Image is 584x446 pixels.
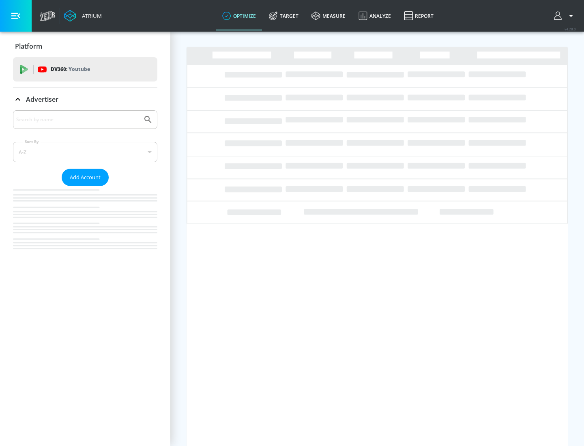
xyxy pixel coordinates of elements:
div: A-Z [13,142,157,162]
div: Advertiser [13,110,157,265]
p: Youtube [69,65,90,73]
a: Target [262,1,305,30]
div: Advertiser [13,88,157,111]
nav: list of Advertiser [13,186,157,265]
a: optimize [216,1,262,30]
label: Sort By [23,139,41,144]
div: DV360: Youtube [13,57,157,81]
p: Advertiser [26,95,58,104]
input: Search by name [16,114,139,125]
div: Atrium [79,12,102,19]
div: Platform [13,35,157,58]
span: v 4.28.0 [565,27,576,31]
p: Platform [15,42,42,51]
a: Atrium [64,10,102,22]
a: Analyze [352,1,397,30]
a: Report [397,1,440,30]
p: DV360: [51,65,90,74]
span: Add Account [70,173,101,182]
a: measure [305,1,352,30]
button: Add Account [62,169,109,186]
